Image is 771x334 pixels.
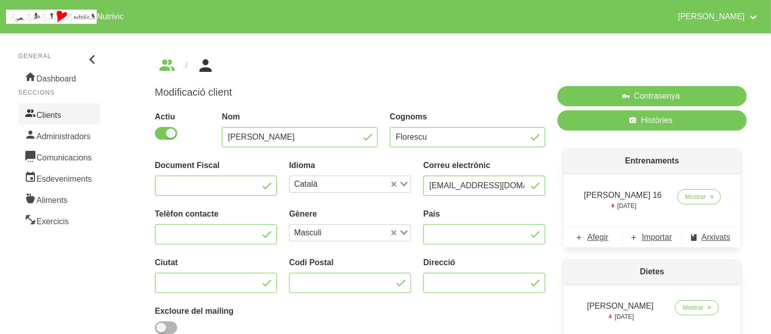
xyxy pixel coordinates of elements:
a: [PERSON_NAME] [672,4,765,29]
div: Search for option [289,176,411,193]
label: Direcció [423,257,545,269]
a: Afegir [563,227,623,247]
p: [DATE] [582,312,659,321]
button: Clear Selected [391,181,396,188]
label: Codi Postal [289,257,411,269]
h1: Modificació client [155,86,545,99]
a: Esdeveniments [18,167,100,188]
a: Aliments [18,188,100,210]
label: Cognoms [390,111,545,123]
p: Dietes [563,260,741,284]
span: Mostrar [685,192,706,201]
p: [DATE] [582,201,664,211]
span: Mostrar [683,303,704,312]
nav: breadcrumbs [155,58,747,74]
span: Històries [641,114,673,127]
label: Telèfon contacte [155,208,277,220]
label: Document Fiscal [155,159,277,172]
span: Importar [642,231,672,243]
img: company_logo [6,10,97,24]
td: [PERSON_NAME] 16 [576,185,670,215]
span: Masculi [292,227,324,239]
span: Afegir [587,231,608,243]
a: Històries [557,110,747,131]
label: País [423,208,545,220]
label: Correu electrònic [423,159,545,172]
a: Administradors [18,124,100,146]
label: Nom [222,111,377,123]
input: Search for option [325,227,389,239]
label: Ciutat [155,257,277,269]
p: General [18,52,100,61]
a: Clients [18,103,100,124]
p: Entrenaments [563,149,741,173]
label: Actiu [155,111,210,123]
td: [PERSON_NAME] [576,296,665,325]
label: Excloure del mailing [155,305,277,317]
a: Dashboard [18,67,100,88]
label: Idioma [289,159,411,172]
a: Mostrar [677,189,721,204]
span: Contrasenya [634,90,680,102]
div: Search for option [289,224,411,241]
a: Exercicis [18,210,100,231]
button: Contrasenya [557,86,747,106]
a: Arxivats [681,227,741,247]
p: Seccions [18,88,100,97]
button: Clear Selected [391,229,396,237]
a: Comunicacions [18,146,100,167]
a: Importar [623,227,682,247]
span: Català [292,178,320,190]
span: Arxivats [702,231,731,243]
a: Mostrar [675,300,719,315]
input: Search for option [321,178,389,190]
label: Gènere [289,208,411,220]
